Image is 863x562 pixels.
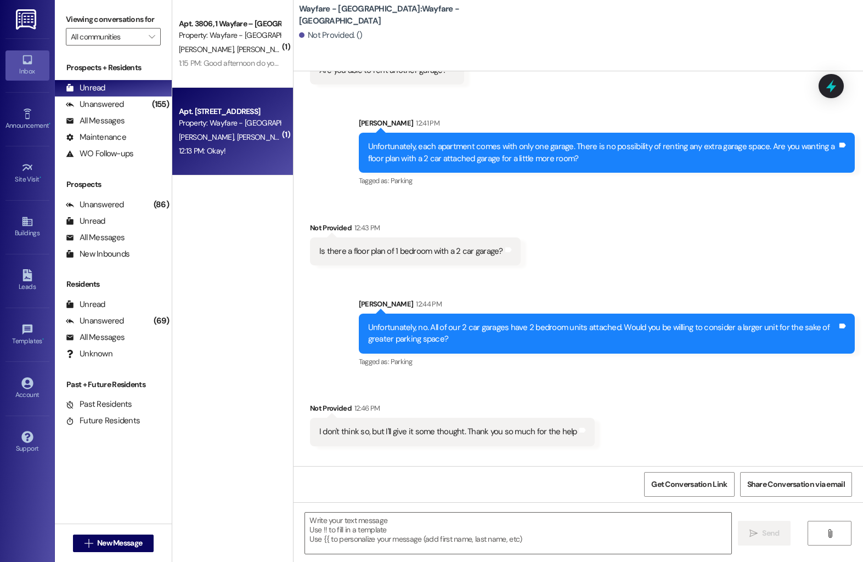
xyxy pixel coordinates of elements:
[66,148,133,160] div: WO Follow-ups
[179,58,482,68] div: 1:15 PM: Good afternoon do you happen to know when the a/c company will be coming [DATE] ?
[236,44,291,54] span: [PERSON_NAME]
[5,320,49,350] a: Templates •
[73,535,154,552] button: New Message
[359,117,855,133] div: [PERSON_NAME]
[179,30,280,41] div: Property: Wayfare - [GEOGRAPHIC_DATA]
[71,28,143,46] input: All communities
[151,313,172,330] div: (69)
[413,298,442,310] div: 12:44 PM
[151,196,172,213] div: (86)
[5,50,49,80] a: Inbox
[16,9,38,30] img: ResiDesk Logo
[319,426,577,438] div: I don't think so, but I'll give it some thought. Thank you so much for the help
[5,428,49,457] a: Support
[762,527,779,539] span: Send
[747,479,845,490] span: Share Conversation via email
[738,521,791,546] button: Send
[310,222,521,237] div: Not Provided
[179,106,280,117] div: Apt. [STREET_ADDRESS]
[310,402,595,418] div: Not Provided
[66,415,140,427] div: Future Residents
[66,99,124,110] div: Unanswered
[299,3,518,27] b: Wayfare - [GEOGRAPHIC_DATA]: Wayfare - [GEOGRAPHIC_DATA]
[352,222,380,234] div: 12:43 PM
[5,212,49,242] a: Buildings
[66,199,124,211] div: Unanswered
[149,32,155,41] i: 
[5,266,49,296] a: Leads
[149,96,172,113] div: (155)
[359,173,855,189] div: Tagged as:
[179,18,280,30] div: Apt. 3806, 1 Wayfare – [GEOGRAPHIC_DATA]
[97,537,142,549] span: New Message
[55,279,172,290] div: Residents
[749,529,758,538] i: 
[179,44,237,54] span: [PERSON_NAME]
[66,399,132,410] div: Past Residents
[66,315,124,327] div: Unanswered
[84,539,93,548] i: 
[179,117,280,129] div: Property: Wayfare - [GEOGRAPHIC_DATA]
[644,472,734,497] button: Get Conversation Link
[66,299,105,310] div: Unread
[66,115,125,127] div: All Messages
[826,529,834,538] i: 
[5,374,49,404] a: Account
[319,246,503,257] div: Is there a floor plan of 1 bedroom with a 2 car garage?
[179,146,226,156] div: 12:13 PM: Okay!
[391,176,412,185] span: Parking
[42,336,44,343] span: •
[55,379,172,390] div: Past + Future Residents
[740,472,852,497] button: Share Conversation via email
[179,132,237,142] span: [PERSON_NAME]
[359,354,855,370] div: Tagged as:
[66,332,125,343] div: All Messages
[236,132,291,142] span: [PERSON_NAME]
[49,120,50,128] span: •
[55,179,172,190] div: Prospects
[66,11,161,28] label: Viewing conversations for
[66,82,105,94] div: Unread
[66,232,125,243] div: All Messages
[413,117,439,129] div: 12:41 PM
[55,62,172,73] div: Prospects + Residents
[40,174,41,181] span: •
[651,479,727,490] span: Get Conversation Link
[66,215,105,227] div: Unread
[66,348,112,360] div: Unknown
[359,298,855,314] div: [PERSON_NAME]
[368,141,837,164] div: Unfortunately, each apartment comes with only one garage. There is no possibility of renting any ...
[66,248,129,260] div: New Inbounds
[66,132,126,143] div: Maintenance
[5,158,49,188] a: Site Visit •
[352,402,380,414] div: 12:46 PM
[368,322,837,345] div: Unfortunately, no. All of our 2 car garages have 2 bedroom units attached. Would you be willing t...
[299,30,362,41] div: Not Provided. ()
[391,357,412,366] span: Parking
